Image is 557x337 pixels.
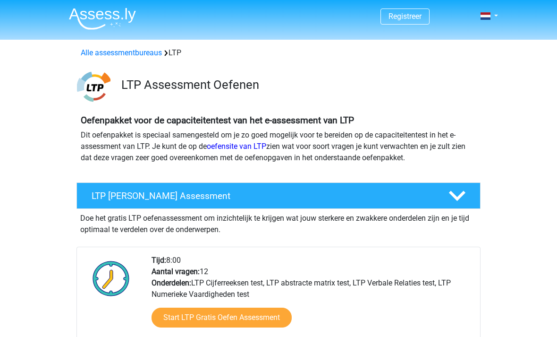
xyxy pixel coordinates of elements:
[81,130,476,164] p: Dit oefenpakket is speciaal samengesteld om je zo goed mogelijk voor te bereiden op de capaciteit...
[77,47,480,59] div: LTP
[152,267,200,276] b: Aantal vragen:
[76,209,481,235] div: Doe het gratis LTP oefenassessment om inzichtelijk te krijgen wat jouw sterkere en zwakkere onder...
[92,190,433,201] h4: LTP [PERSON_NAME] Assessment
[121,78,473,92] h3: LTP Assessment Oefenen
[207,142,266,151] a: oefensite van LTP
[152,278,191,287] b: Onderdelen:
[87,255,135,302] img: Klok
[152,256,166,265] b: Tijd:
[81,48,162,57] a: Alle assessmentbureaus
[69,8,136,30] img: Assessly
[81,115,354,126] b: Oefenpakket voor de capaciteitentest van het e-assessment van LTP
[73,182,484,209] a: LTP [PERSON_NAME] Assessment
[152,308,292,328] a: Start LTP Gratis Oefen Assessment
[388,12,422,21] a: Registreer
[77,70,110,104] img: ltp.png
